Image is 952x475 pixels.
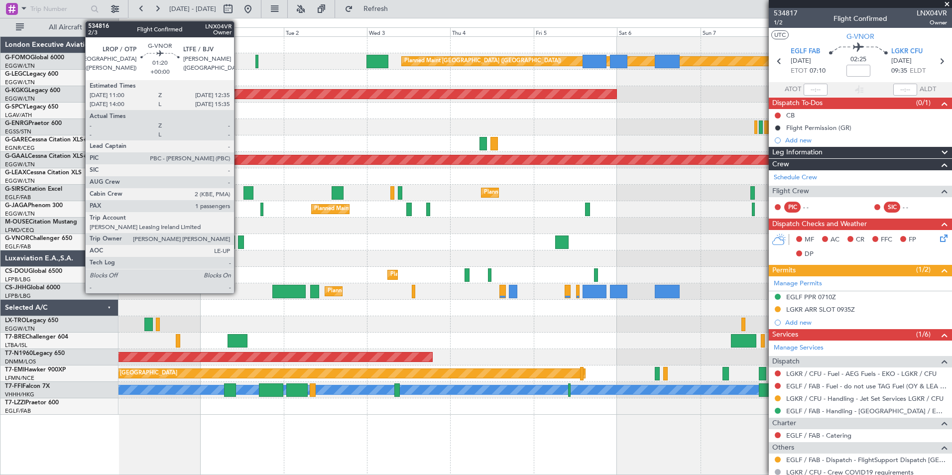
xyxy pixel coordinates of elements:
a: G-VNORChallenger 650 [5,236,72,241]
span: All Aircraft [26,24,105,31]
span: 09:35 [891,66,907,76]
span: T7-N1960 [5,351,33,356]
a: Manage Services [774,343,824,353]
span: T7-LZZI [5,400,25,406]
a: T7-BREChallenger 604 [5,334,68,340]
a: Schedule Crew [774,173,817,183]
a: LFMN/NCE [5,374,34,382]
span: AC [831,235,839,245]
a: M-OUSECitation Mustang [5,219,77,225]
span: G-LEGC [5,71,26,77]
span: G-KGKG [5,88,28,94]
a: EGNR/CEG [5,144,35,152]
span: Owner [917,18,947,27]
a: T7-N1960Legacy 650 [5,351,65,356]
div: - - [903,203,925,212]
div: LGKR ARR SLOT 0935Z [786,305,855,314]
a: EGGW/LTN [5,95,35,103]
a: G-GAALCessna Citation XLS+ [5,153,87,159]
span: (1/2) [916,264,931,275]
button: UTC [771,30,789,39]
a: G-LEGCLegacy 600 [5,71,58,77]
span: FP [909,235,916,245]
div: Flight Confirmed [833,13,887,24]
div: Planned Maint [GEOGRAPHIC_DATA] ([GEOGRAPHIC_DATA]) [484,185,641,200]
a: LTBA/ISL [5,342,27,349]
span: ALDT [920,85,936,95]
span: MF [805,235,814,245]
a: CS-JHHGlobal 6000 [5,285,60,291]
a: LX-TROLegacy 650 [5,318,58,324]
span: M-OUSE [5,219,29,225]
span: G-VNOR [846,31,874,42]
a: Manage Permits [774,279,822,289]
span: G-ENRG [5,120,28,126]
a: T7-FFIFalcon 7X [5,383,50,389]
a: LGAV/ATH [5,112,32,119]
span: T7-BRE [5,334,25,340]
a: G-FOMOGlobal 6000 [5,55,64,61]
span: FFC [881,235,892,245]
a: EGLF / FAB - Dispatch - FlightSupport Dispatch [GEOGRAPHIC_DATA] [786,456,947,464]
span: [DATE] - [DATE] [169,4,216,13]
div: Planned Maint [GEOGRAPHIC_DATA] ([GEOGRAPHIC_DATA]) [390,267,547,282]
div: - - [803,203,826,212]
a: G-SIRSCitation Excel [5,186,62,192]
a: G-ENRGPraetor 600 [5,120,62,126]
a: EGLF / FAB - Fuel - do not use TAG Fuel (OY & LEA only) EGLF / FAB [786,382,947,390]
div: EGLF PPR 0710Z [786,293,836,301]
div: Sat 6 [617,27,700,36]
div: Wed 3 [367,27,450,36]
input: --:-- [804,84,828,96]
div: Add new [785,318,947,327]
div: [DATE] [120,20,137,28]
span: Dispatch [772,356,800,367]
div: Add new [785,136,947,144]
a: G-SPCYLegacy 650 [5,104,58,110]
div: Sun 7 [701,27,784,36]
span: ELDT [910,66,926,76]
span: DP [805,249,814,259]
div: [DATE] [202,20,219,28]
span: 07:10 [810,66,826,76]
a: T7-LZZIPraetor 600 [5,400,59,406]
span: Crew [772,159,789,170]
a: LGKR / CFU - Fuel - AEG Fuels - EKO - LGKR / CFU [786,369,937,378]
a: EGLF / FAB - Catering [786,431,851,440]
span: G-GAAL [5,153,28,159]
span: CS-JHH [5,285,26,291]
div: Tue 2 [284,27,367,36]
a: EGLF / FAB - Handling - [GEOGRAPHIC_DATA] / EGLF / FAB [786,407,947,415]
span: Permits [772,265,796,276]
button: All Aircraft [11,19,108,35]
span: LGKR CFU [891,47,923,57]
a: LFMD/CEQ [5,227,34,234]
a: EGSS/STN [5,128,31,135]
a: EGLF/FAB [5,194,31,201]
span: CS-DOU [5,268,28,274]
button: Refresh [340,1,400,17]
span: G-LEAX [5,170,26,176]
a: T7-EMIHawker 900XP [5,367,66,373]
span: ATOT [785,85,801,95]
span: (1/6) [916,329,931,340]
a: EGGW/LTN [5,210,35,218]
span: LNX04VR [917,8,947,18]
a: EGGW/LTN [5,325,35,333]
div: Planned Maint [GEOGRAPHIC_DATA] [82,366,177,381]
span: Dispatch To-Dos [772,98,823,109]
span: Dispatch Checks and Weather [772,219,867,230]
div: Sun 31 [117,27,200,36]
span: G-FOMO [5,55,30,61]
a: EGGW/LTN [5,79,35,86]
a: DNMM/LOS [5,358,36,365]
span: CR [856,235,864,245]
a: LFPB/LBG [5,276,31,283]
span: G-VNOR [5,236,29,241]
a: EGGW/LTN [5,177,35,185]
input: Trip Number [30,1,88,16]
span: T7-EMI [5,367,24,373]
div: SIC [884,202,900,213]
a: EGGW/LTN [5,161,35,168]
span: LX-TRO [5,318,26,324]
